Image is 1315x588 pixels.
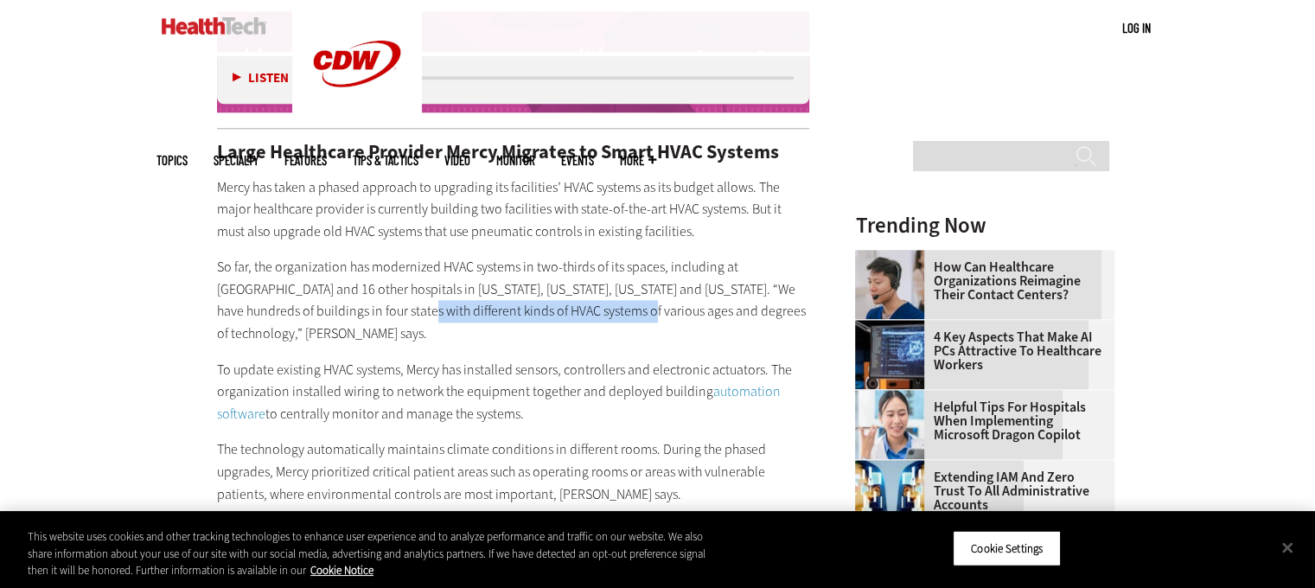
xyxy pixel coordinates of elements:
[855,330,1104,372] a: 4 Key Aspects That Make AI PCs Attractive to Healthcare Workers
[496,154,535,167] a: MonITor
[855,260,1104,302] a: How Can Healthcare Organizations Reimagine Their Contact Centers?
[217,176,810,243] p: Mercy has taken a phased approach to upgrading its facilities’ HVAC systems as its budget allows....
[217,256,810,344] p: So far, the organization has modernized HVAC systems in two-thirds of its spaces, including at [G...
[855,214,1114,236] h3: Trending Now
[28,528,724,579] div: This website uses cookies and other tracking technologies to enhance user experience and to analy...
[353,154,418,167] a: Tips & Tactics
[855,470,1104,512] a: Extending IAM and Zero Trust to All Administrative Accounts
[855,250,924,319] img: Healthcare contact center
[162,17,266,35] img: Home
[1268,528,1306,566] button: Close
[855,320,933,334] a: Desktop monitor with brain AI concept
[855,320,924,389] img: Desktop monitor with brain AI concept
[156,154,188,167] span: Topics
[217,438,810,505] p: The technology automatically maintains climate conditions in different rooms. During the phased u...
[855,460,933,474] a: abstract image of woman with pixelated face
[214,154,259,167] span: Specialty
[310,563,373,578] a: More information about your privacy
[292,114,422,132] a: CDW
[217,359,810,425] p: To update existing HVAC systems, Mercy has installed sensors, controllers and electronic actuator...
[1122,19,1151,37] div: User menu
[620,154,656,167] span: More
[1122,20,1151,35] a: Log in
[284,154,327,167] a: Features
[855,250,933,264] a: Healthcare contact center
[444,154,470,167] a: Video
[855,390,924,459] img: Doctor using phone to dictate to tablet
[953,530,1061,566] button: Cookie Settings
[217,382,781,423] a: automation software
[855,460,924,529] img: abstract image of woman with pixelated face
[855,400,1104,442] a: Helpful Tips for Hospitals When Implementing Microsoft Dragon Copilot
[561,154,594,167] a: Events
[855,390,933,404] a: Doctor using phone to dictate to tablet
